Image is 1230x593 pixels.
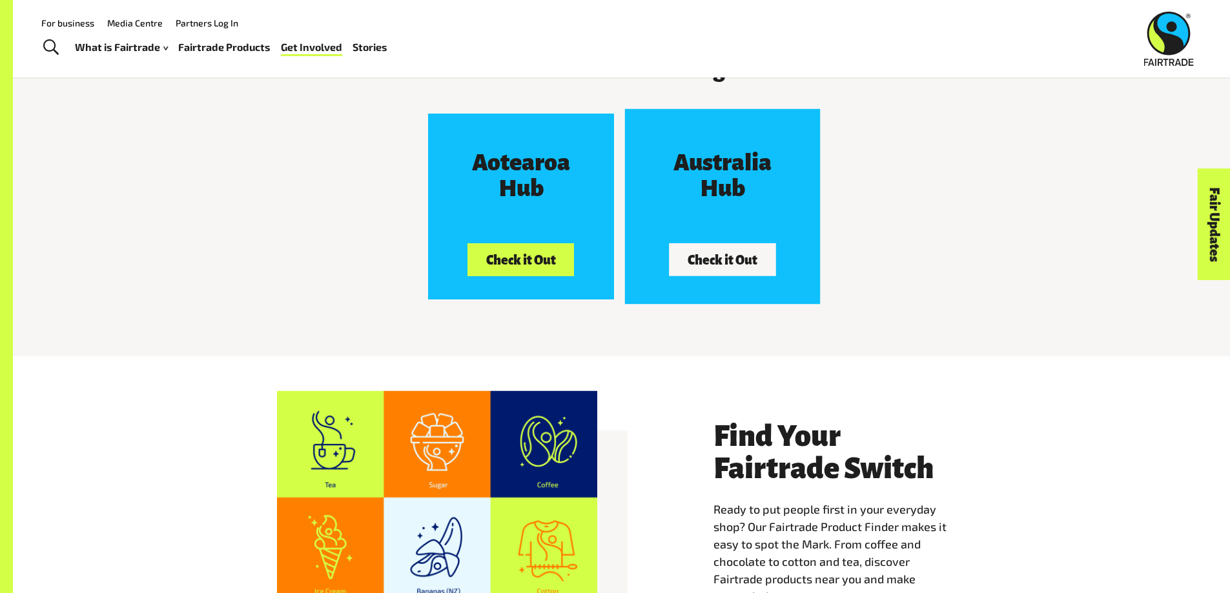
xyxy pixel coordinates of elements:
[428,114,614,299] a: Aotearoa Hub Check it Out
[75,38,168,57] a: What is Fairtrade
[669,243,775,276] button: Check it Out
[713,420,967,485] h3: Find Your Fairtrade Switch
[653,150,792,201] h3: Australia Hub
[41,17,94,28] a: For business
[176,17,238,28] a: Partners Log In
[281,38,342,57] a: Get Involved
[624,109,819,304] a: Australia Hub Check it Out
[353,38,387,57] a: Stories
[467,243,574,276] button: Check it Out
[107,17,163,28] a: Media Centre
[35,32,67,64] a: Toggle Search
[451,150,591,201] h3: Aotearoa Hub
[1144,12,1194,66] img: Fairtrade Australia New Zealand logo
[178,38,271,57] a: Fairtrade Products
